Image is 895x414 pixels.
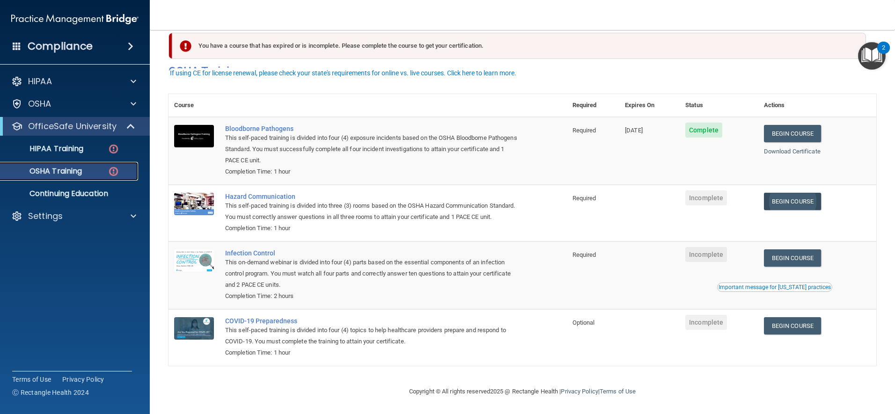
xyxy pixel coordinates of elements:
button: Open Resource Center, 2 new notifications [858,42,886,70]
div: Completion Time: 2 hours [225,291,520,302]
button: Read this if you are a dental practitioner in the state of CA [717,283,832,292]
a: OSHA [11,98,136,109]
div: This self-paced training is divided into three (3) rooms based on the OSHA Hazard Communication S... [225,200,520,223]
a: Begin Course [764,193,821,210]
p: HIPAA Training [6,144,83,153]
a: OfficeSafe University [11,121,136,132]
a: Download Certificate [764,148,821,155]
span: Incomplete [685,315,727,330]
a: Settings [11,211,136,222]
th: Expires On [619,94,680,117]
a: Begin Course [764,317,821,334]
a: Privacy Policy [62,375,104,384]
th: Status [680,94,758,117]
iframe: Drift Widget Chat Controller [848,349,884,385]
div: Completion Time: 1 hour [225,223,520,234]
div: 2 [882,48,885,60]
p: OfficeSafe University [28,121,117,132]
img: PMB logo [11,10,139,29]
a: HIPAA [11,76,136,87]
a: Hazard Communication [225,193,520,200]
div: This self-paced training is divided into four (4) topics to help healthcare providers prepare and... [225,325,520,347]
a: Begin Course [764,125,821,142]
div: Completion Time: 1 hour [225,347,520,358]
p: Continuing Education [6,189,134,198]
img: danger-circle.6113f641.png [108,143,119,155]
span: Required [572,195,596,202]
th: Course [169,94,220,117]
p: OSHA [28,98,51,109]
img: danger-circle.6113f641.png [108,166,119,177]
div: You have a course that has expired or is incomplete. Please complete the course to get your certi... [172,33,866,59]
div: This on-demand webinar is divided into four (4) parts based on the essential components of an inf... [225,257,520,291]
img: exclamation-circle-solid-danger.72ef9ffc.png [180,40,191,52]
a: COVID-19 Preparedness [225,317,520,325]
span: [DATE] [625,127,643,134]
h4: OSHA Training [169,65,876,78]
p: OSHA Training [6,167,82,176]
a: Infection Control [225,249,520,257]
th: Required [567,94,619,117]
div: Completion Time: 1 hour [225,166,520,177]
span: Required [572,251,596,258]
a: Terms of Use [12,375,51,384]
h4: Compliance [28,40,93,53]
a: Bloodborne Pathogens [225,125,520,132]
p: HIPAA [28,76,52,87]
a: Begin Course [764,249,821,267]
p: Settings [28,211,63,222]
span: Optional [572,319,595,326]
span: Incomplete [685,190,727,205]
div: Important message for [US_STATE] practices [719,284,831,290]
span: Required [572,127,596,134]
div: Copyright © All rights reserved 2025 @ Rectangle Health | | [352,377,693,407]
a: Terms of Use [600,388,636,395]
a: Privacy Policy [561,388,598,395]
span: Ⓒ Rectangle Health 2024 [12,388,89,397]
div: If using CE for license renewal, please check your state's requirements for online vs. live cours... [170,70,516,76]
th: Actions [758,94,876,117]
span: Complete [685,123,722,138]
div: This self-paced training is divided into four (4) exposure incidents based on the OSHA Bloodborne... [225,132,520,166]
span: Incomplete [685,247,727,262]
button: If using CE for license renewal, please check your state's requirements for online vs. live cours... [169,68,518,78]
